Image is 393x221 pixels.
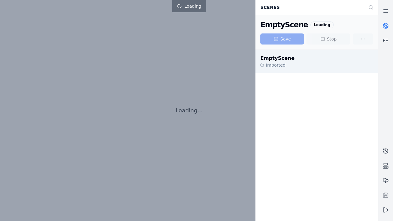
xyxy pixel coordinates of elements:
div: Imported [260,62,294,68]
span: Loading [184,3,201,9]
p: Loading... [176,106,203,115]
div: EmptyScene [260,55,294,62]
div: EmptyScene [260,20,308,30]
div: Loading [310,21,334,28]
div: Scenes [257,2,365,13]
